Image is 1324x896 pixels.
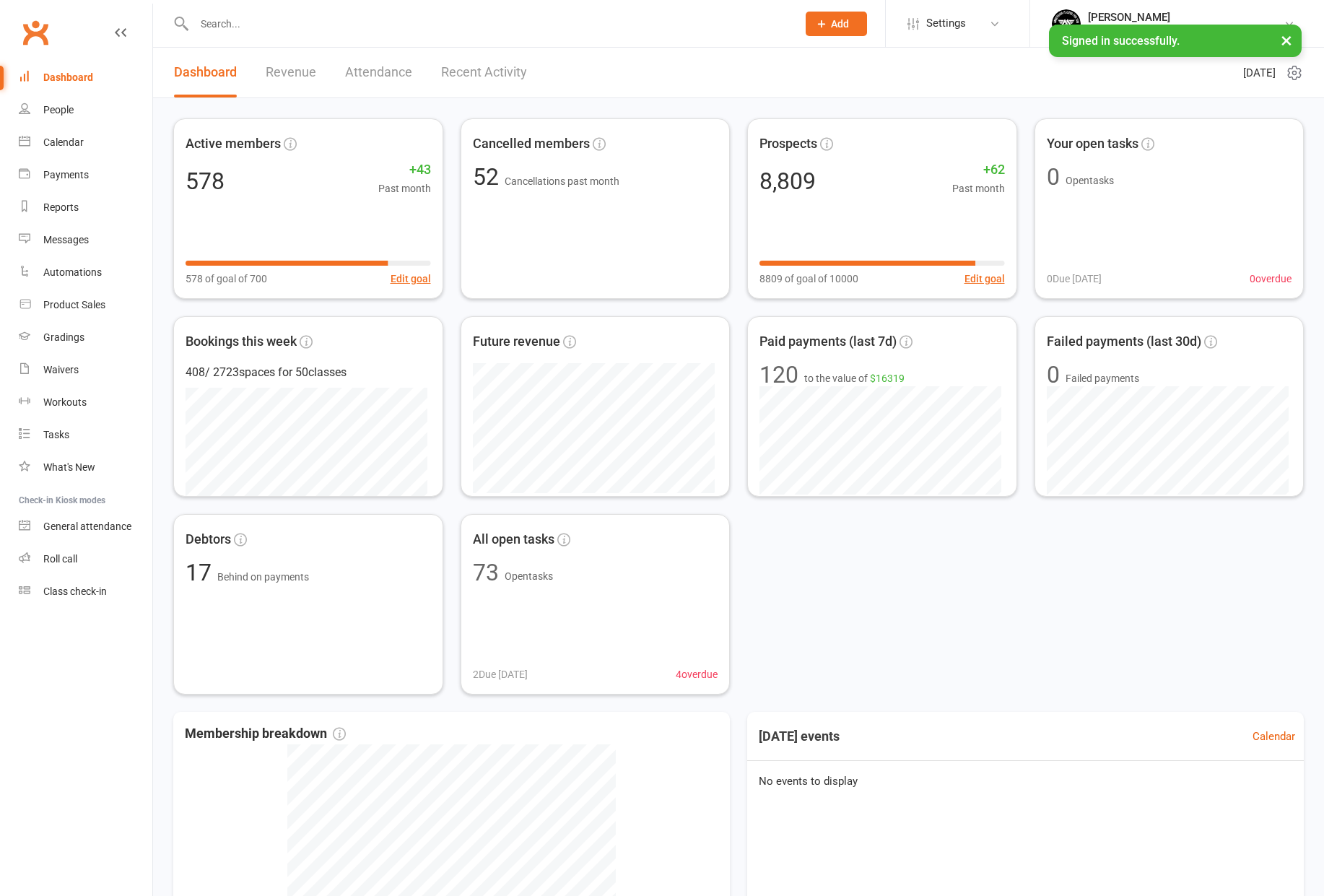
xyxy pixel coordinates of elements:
span: Cancelled members [473,134,590,155]
div: 408 / 2723 spaces for 50 classes [186,363,431,382]
a: Dashboard [174,48,237,97]
span: 4 overdue [676,666,718,682]
a: Waivers [19,354,152,386]
span: Cancellations past month [505,175,619,187]
a: Calendar [1253,728,1295,745]
div: Automations [43,266,102,278]
span: Past month [952,180,1005,196]
a: Class kiosk mode [19,575,152,608]
div: Workouts [43,396,87,408]
span: All open tasks [473,529,554,550]
div: 8,809 [759,170,816,193]
span: Bookings this week [186,331,297,352]
a: Reports [19,191,152,224]
div: 120 [759,363,798,386]
a: Clubworx [17,14,53,51]
div: Payments [43,169,89,180]
a: Roll call [19,543,152,575]
a: People [19,94,152,126]
span: 0 Due [DATE] [1047,271,1102,287]
span: to the value of [804,370,905,386]
div: Waivers [43,364,79,375]
span: [DATE] [1243,64,1276,82]
div: What's New [43,461,95,473]
div: Tasks [43,429,69,440]
div: Messages [43,234,89,245]
div: Reports [43,201,79,213]
div: No events to display [741,761,1310,801]
a: Workouts [19,386,152,419]
h3: [DATE] events [747,723,851,749]
a: Recent Activity [441,48,527,97]
a: Gradings [19,321,152,354]
div: 73 [473,561,499,584]
span: $16319 [870,373,905,384]
span: +62 [952,160,1005,180]
span: 52 [473,163,505,191]
span: Failed payments [1066,370,1139,386]
span: +43 [378,160,431,180]
a: Messages [19,224,152,256]
div: Calendar [43,136,84,148]
a: General attendance kiosk mode [19,510,152,543]
span: Signed in successfully. [1062,34,1180,48]
a: Revenue [266,48,316,97]
a: Dashboard [19,61,152,94]
input: Search... [190,14,787,34]
span: Your open tasks [1047,134,1138,155]
div: Class check-in [43,586,107,597]
span: Membership breakdown [185,723,346,744]
a: What's New [19,451,152,484]
span: 578 of goal of 700 [186,271,267,287]
span: Active members [186,134,281,155]
span: Debtors [186,529,231,550]
div: Roll call [43,553,77,565]
div: People [43,104,74,116]
a: Attendance [345,48,412,97]
div: Immersion MMA [PERSON_NAME] Waverley [1088,24,1284,37]
span: Failed payments (last 30d) [1047,331,1201,352]
button: Edit goal [964,271,1005,287]
div: 0 [1047,165,1060,188]
span: Prospects [759,134,817,155]
span: Behind on payments [217,571,309,583]
a: Product Sales [19,289,152,321]
span: 17 [186,559,217,586]
a: Calendar [19,126,152,159]
span: Settings [926,7,966,40]
button: Add [806,12,867,36]
div: General attendance [43,521,131,532]
span: 2 Due [DATE] [473,666,528,682]
div: 0 [1047,363,1060,386]
a: Automations [19,256,152,289]
a: Payments [19,159,152,191]
span: Future revenue [473,331,560,352]
img: thumb_image1704201953.png [1052,9,1081,38]
span: Open tasks [505,570,553,582]
div: Product Sales [43,299,105,310]
div: Gradings [43,331,84,343]
a: Tasks [19,419,152,451]
div: Dashboard [43,71,93,83]
button: Edit goal [391,271,431,287]
span: 8809 of goal of 10000 [759,271,858,287]
button: × [1273,25,1299,56]
span: Paid payments (last 7d) [759,331,897,352]
div: 578 [186,170,225,193]
span: 0 overdue [1250,271,1292,287]
span: Add [831,18,849,30]
span: Past month [378,180,431,196]
span: Open tasks [1066,175,1114,186]
div: [PERSON_NAME] [1088,11,1284,24]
